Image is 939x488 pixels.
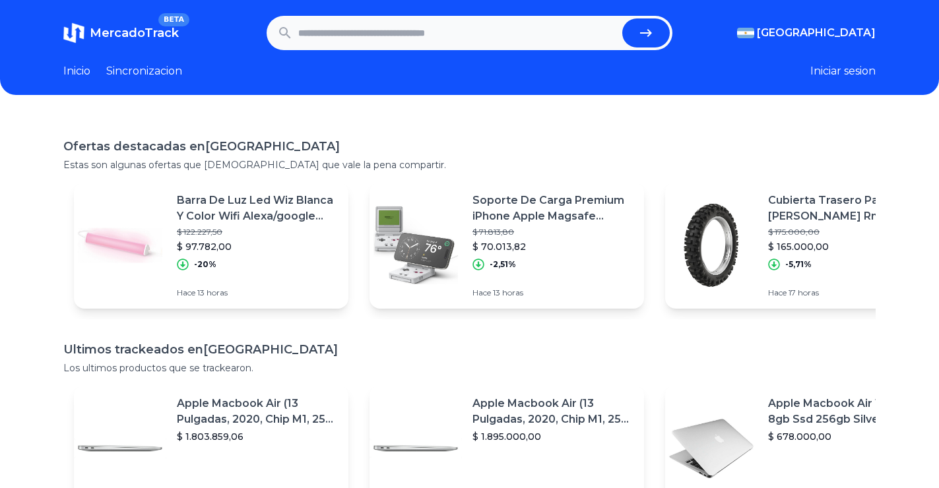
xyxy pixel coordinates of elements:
p: Hace 13 horas [472,288,633,298]
p: $ 1.803.859,06 [177,430,338,443]
p: -20% [194,259,216,270]
img: Argentina [737,28,754,38]
p: $ 1.895.000,00 [472,430,633,443]
p: Soporte De Carga Premium iPhone Apple Magsafe Nintendo Pro [472,193,633,224]
p: Cubierta Trasero Para Moto [PERSON_NAME] Rmx 35 Con Cámara De 120/90-18 M 71 X 1 Unidad [768,193,929,224]
p: $ 165.000,00 [768,240,929,253]
p: $ 678.000,00 [768,430,929,443]
h1: Ofertas destacadas en [GEOGRAPHIC_DATA] [63,137,876,156]
p: Apple Macbook Air 13 Core I5 8gb Ssd 256gb Silver [768,396,929,427]
img: MercadoTrack [63,22,84,44]
span: BETA [158,13,189,26]
p: Barra De Luz Led Wiz Blanca Y Color Wifi Alexa/google Home [177,193,338,224]
img: Featured image [665,199,758,291]
img: Featured image [370,199,462,291]
p: $ 71.813,80 [472,227,633,237]
p: $ 70.013,82 [472,240,633,253]
p: $ 175.000,00 [768,227,929,237]
img: Featured image [74,199,166,291]
a: Sincronizacion [106,63,182,79]
a: Featured imageBarra De Luz Led Wiz Blanca Y Color Wifi Alexa/google Home$ 122.227,50$ 97.782,00-2... [74,182,348,309]
a: Inicio [63,63,90,79]
a: Featured imageSoporte De Carga Premium iPhone Apple Magsafe Nintendo Pro$ 71.813,80$ 70.013,82-2,... [370,182,644,309]
p: $ 97.782,00 [177,240,338,253]
p: $ 122.227,50 [177,227,338,237]
button: Iniciar sesion [810,63,876,79]
p: Hace 17 horas [768,288,929,298]
p: Apple Macbook Air (13 Pulgadas, 2020, Chip M1, 256 Gb De Ssd, 8 Gb De Ram) - Plata [472,396,633,427]
button: [GEOGRAPHIC_DATA] [737,25,876,41]
span: MercadoTrack [90,26,179,40]
span: [GEOGRAPHIC_DATA] [757,25,876,41]
a: MercadoTrackBETA [63,22,179,44]
h1: Ultimos trackeados en [GEOGRAPHIC_DATA] [63,340,876,359]
p: Apple Macbook Air (13 Pulgadas, 2020, Chip M1, 256 Gb De Ssd, 8 Gb De Ram) - Plata [177,396,338,427]
p: -5,71% [785,259,812,270]
p: -2,51% [490,259,516,270]
p: Hace 13 horas [177,288,338,298]
p: Estas son algunas ofertas que [DEMOGRAPHIC_DATA] que vale la pena compartir. [63,158,876,171]
p: Los ultimos productos que se trackearon. [63,361,876,375]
